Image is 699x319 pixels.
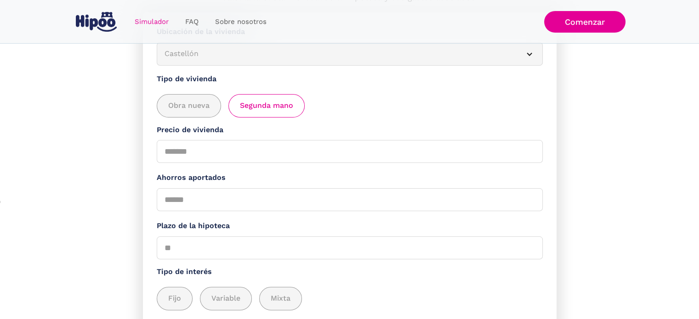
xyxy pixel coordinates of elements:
[168,293,181,304] span: Fijo
[165,48,513,60] div: Castellón
[207,13,275,31] a: Sobre nosotros
[157,172,543,184] label: Ahorros aportados
[157,73,543,85] label: Tipo de vivienda
[157,266,543,278] label: Tipo de interés
[157,124,543,136] label: Precio de vivienda
[271,293,290,304] span: Mixta
[168,100,210,112] span: Obra nueva
[157,94,543,118] div: add_description_here
[157,42,543,66] article: Castellón
[544,11,625,33] a: Comenzar
[126,13,177,31] a: Simulador
[157,220,543,232] label: Plazo de la hipoteca
[157,287,543,310] div: add_description_here
[211,293,240,304] span: Variable
[74,8,119,35] a: home
[177,13,207,31] a: FAQ
[240,100,293,112] span: Segunda mano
